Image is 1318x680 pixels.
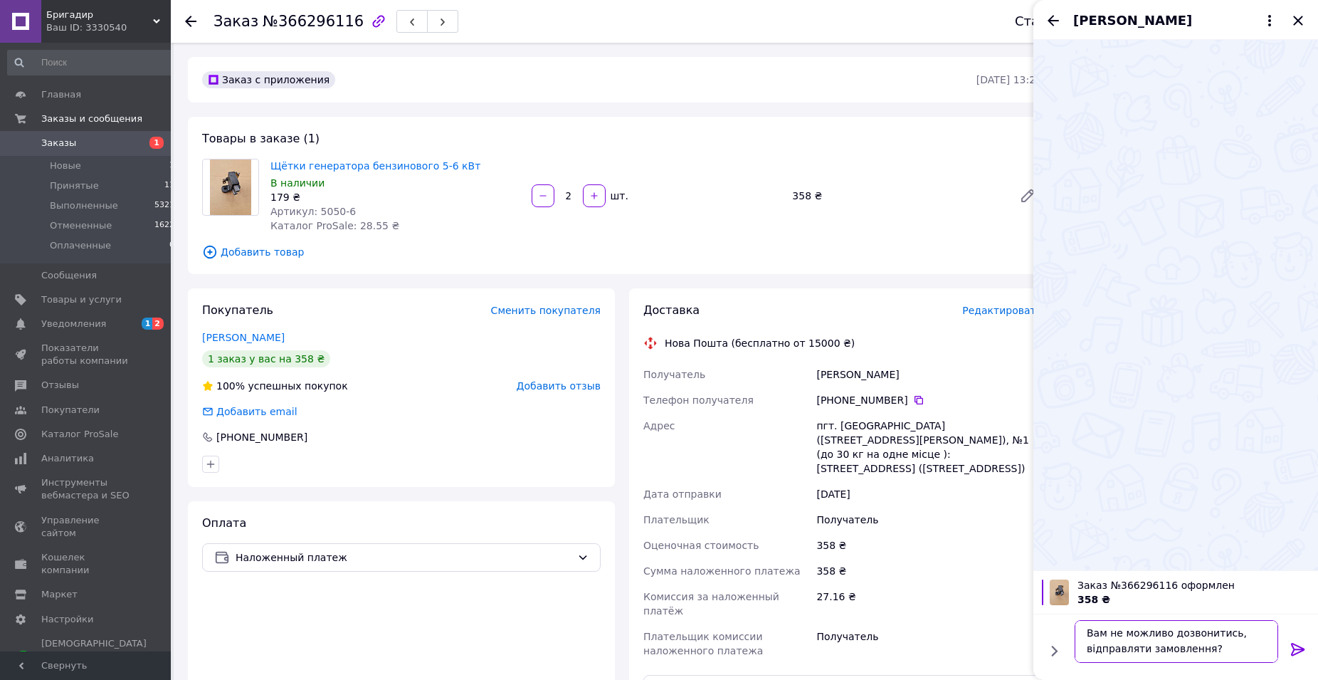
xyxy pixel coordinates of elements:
[46,21,171,34] div: Ваш ID: 3330540
[517,380,601,392] span: Добавить отзыв
[643,565,801,577] span: Сумма наложенного платежа
[46,9,153,21] span: Бригадир
[41,379,79,392] span: Отзывы
[41,551,132,577] span: Кошелек компании
[270,220,399,231] span: Каталог ProSale: 28.55 ₴
[50,219,112,232] span: Отмененные
[643,591,779,617] span: Комиссия за наложенный платёж
[41,514,132,540] span: Управление сайтом
[216,380,245,392] span: 100%
[202,71,335,88] div: Заказ с приложения
[41,452,94,465] span: Аналитика
[201,404,299,419] div: Добавить email
[813,558,1045,584] div: 358 ₴
[1045,642,1063,660] button: Показать кнопки
[643,514,710,525] span: Плательщик
[976,74,1042,85] time: [DATE] 13:21
[50,199,118,212] span: Выполненные
[270,206,356,217] span: Артикул: 5050-6
[202,303,273,317] span: Покупатель
[813,584,1045,624] div: 27.16 ₴
[202,516,246,530] span: Оплата
[607,189,630,203] div: шт.
[41,113,142,125] span: Заказы и сообщения
[786,186,1008,206] div: 358 ₴
[210,159,252,215] img: Щётки генератора бензинового 5-6 кВт
[154,199,174,212] span: 5321
[41,428,118,441] span: Каталог ProSale
[643,369,705,380] span: Получатель
[1290,12,1307,29] button: Закрыть
[185,14,196,28] div: Вернуться назад
[169,159,174,172] span: 1
[270,190,520,204] div: 179 ₴
[1077,578,1309,592] span: Заказ №366296116 оформлен
[41,404,100,417] span: Покупатели
[41,318,106,330] span: Уведомления
[142,318,153,330] span: 1
[41,588,78,601] span: Маркет
[169,239,174,252] span: 0
[643,488,722,500] span: Дата отправки
[813,362,1045,387] div: [PERSON_NAME]
[202,132,320,145] span: Товары в заказе (1)
[41,637,147,676] span: [DEMOGRAPHIC_DATA] и счета
[41,293,122,306] span: Товары и услуги
[215,404,299,419] div: Добавить email
[41,137,76,150] span: Заказы
[643,303,700,317] span: Доставка
[164,179,174,192] span: 11
[661,336,858,350] div: Нова Пошта (бесплатно от 15000 ₴)
[202,332,285,343] a: [PERSON_NAME]
[1045,12,1062,29] button: Назад
[41,613,93,626] span: Настройки
[50,239,111,252] span: Оплаченные
[202,244,1042,260] span: Добавить товар
[1015,14,1110,28] div: Статус заказа
[152,318,164,330] span: 2
[813,413,1045,481] div: пгт. [GEOGRAPHIC_DATA] ([STREET_ADDRESS][PERSON_NAME]), №1 (до 30 кг на одне місце ): [STREET_ADD...
[50,159,81,172] span: Новые
[50,179,99,192] span: Принятые
[215,430,309,444] div: [PHONE_NUMBER]
[202,379,348,393] div: успешных покупок
[154,219,174,232] span: 1622
[643,420,675,431] span: Адрес
[816,393,1042,407] div: [PHONE_NUMBER]
[270,177,325,189] span: В наличии
[491,305,601,316] span: Сменить покупателя
[1013,182,1042,210] a: Редактировать
[1073,11,1278,30] button: [PERSON_NAME]
[962,305,1042,316] span: Редактировать
[41,476,132,502] span: Инструменты вебмастера и SEO
[41,269,97,282] span: Сообщения
[643,394,754,406] span: Телефон получателя
[1050,580,1069,605] img: 6458575248_w100_h100_schyotki-generatora-benzinovogo.jpg
[7,50,176,75] input: Поиск
[1073,11,1192,30] span: [PERSON_NAME]
[263,13,364,30] span: №366296116
[643,540,759,551] span: Оценочная стоимость
[813,481,1045,507] div: [DATE]
[813,533,1045,558] div: 358 ₴
[41,88,81,101] span: Главная
[149,137,164,149] span: 1
[813,507,1045,533] div: Получатель
[213,13,258,30] span: Заказ
[1075,620,1278,663] textarea: Вам не можливо дозвонитись, відправляти замовлення?
[270,160,480,172] a: Щётки генератора бензинового 5-6 кВт
[643,631,763,657] span: Плательщик комиссии наложенного платежа
[1077,594,1110,605] span: 358 ₴
[41,342,132,367] span: Показатели работы компании
[202,350,330,367] div: 1 заказ у вас на 358 ₴
[813,624,1045,664] div: Получатель
[236,550,571,565] span: Наложенный платеж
